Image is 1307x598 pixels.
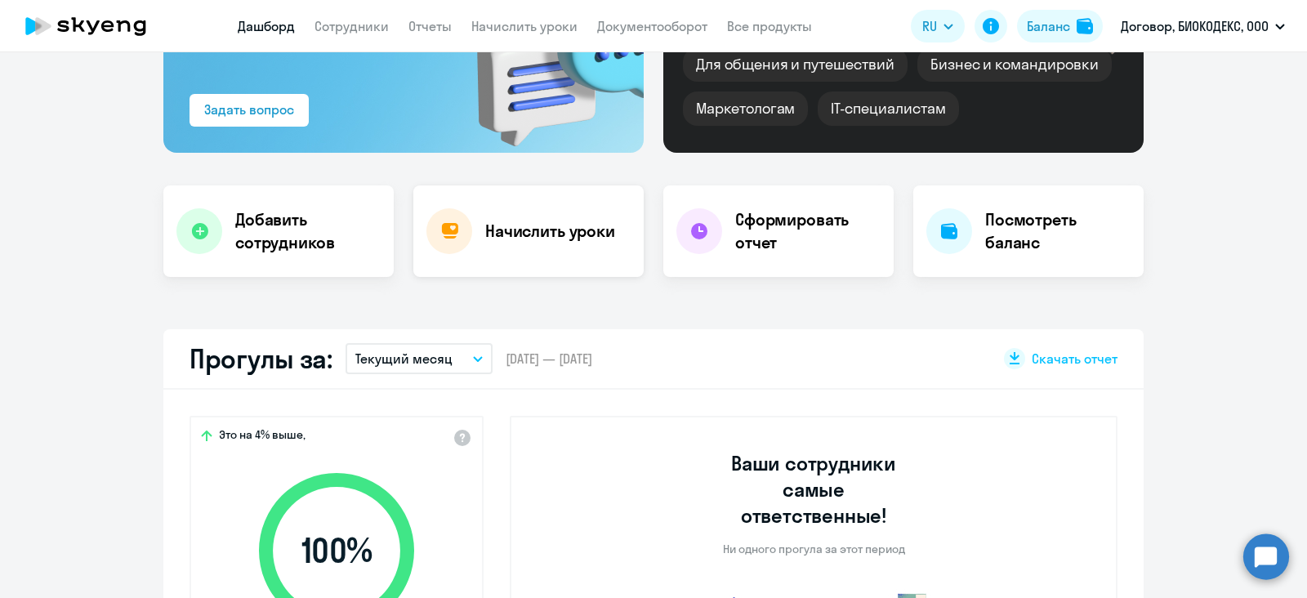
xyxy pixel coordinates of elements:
[506,350,592,368] span: [DATE] — [DATE]
[1077,18,1093,34] img: balance
[314,18,389,34] a: Сотрудники
[683,47,908,82] div: Для общения и путешествий
[485,220,615,243] h4: Начислить уроки
[1027,16,1070,36] div: Баланс
[190,342,332,375] h2: Прогулы за:
[735,208,881,254] h4: Сформировать отчет
[911,10,965,42] button: RU
[219,427,306,447] span: Это на 4% выше,
[204,100,294,119] div: Задать вопрос
[235,208,381,254] h4: Добавить сотрудников
[597,18,707,34] a: Документооборот
[917,47,1112,82] div: Бизнес и командировки
[922,16,937,36] span: RU
[471,18,578,34] a: Начислить уроки
[1113,7,1293,46] button: Договор, БИОКОДЕКС, ООО
[1032,350,1117,368] span: Скачать отчет
[355,349,453,368] p: Текущий месяц
[727,18,812,34] a: Все продукты
[818,91,958,126] div: IT-специалистам
[190,94,309,127] button: Задать вопрос
[238,18,295,34] a: Дашборд
[243,531,430,570] span: 100 %
[985,208,1131,254] h4: Посмотреть баланс
[1017,10,1103,42] button: Балансbalance
[1121,16,1269,36] p: Договор, БИОКОДЕКС, ООО
[709,450,919,529] h3: Ваши сотрудники самые ответственные!
[346,343,493,374] button: Текущий месяц
[408,18,452,34] a: Отчеты
[683,91,808,126] div: Маркетологам
[723,542,905,556] p: Ни одного прогула за этот период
